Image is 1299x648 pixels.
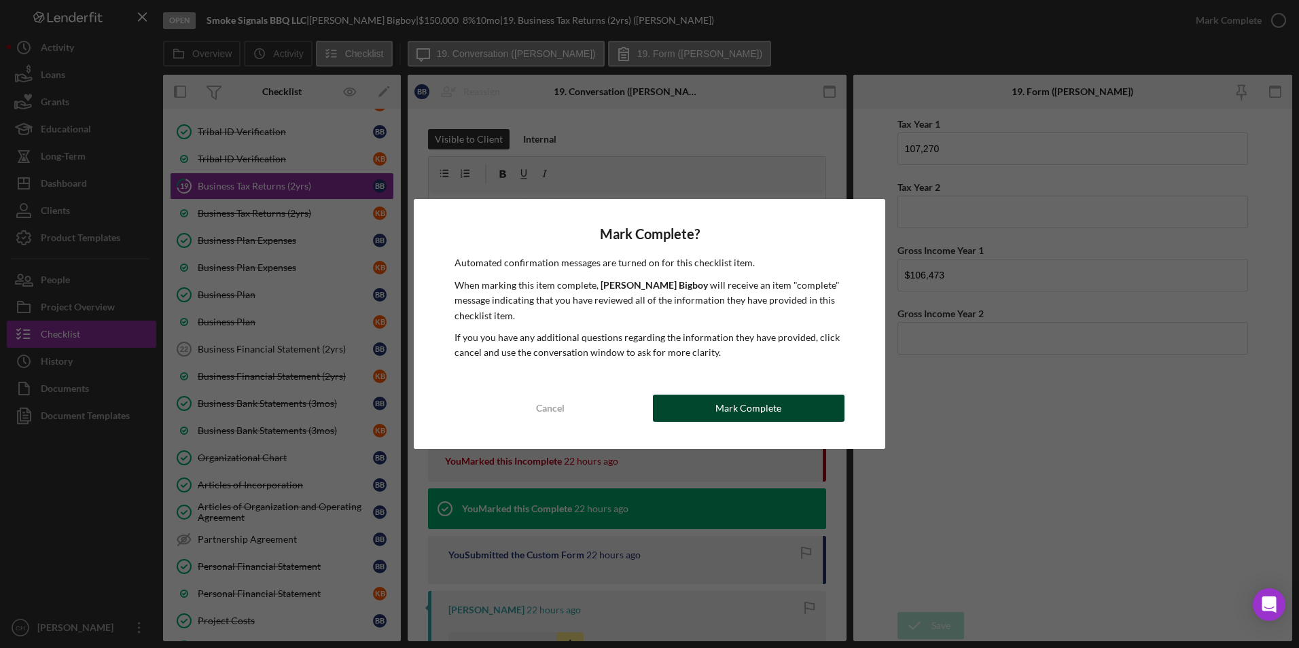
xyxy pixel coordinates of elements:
p: If you you have any additional questions regarding the information they have provided, click canc... [455,330,844,361]
div: Cancel [536,395,565,422]
p: When marking this item complete, will receive an item "complete" message indicating that you have... [455,278,844,323]
button: Mark Complete [653,395,844,422]
b: [PERSON_NAME] Bigboy [601,279,708,291]
h4: Mark Complete? [455,226,844,242]
p: Automated confirmation messages are turned on for this checklist item. [455,255,844,270]
div: Mark Complete [715,395,781,422]
button: Cancel [455,395,646,422]
div: Open Intercom Messenger [1253,588,1285,621]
